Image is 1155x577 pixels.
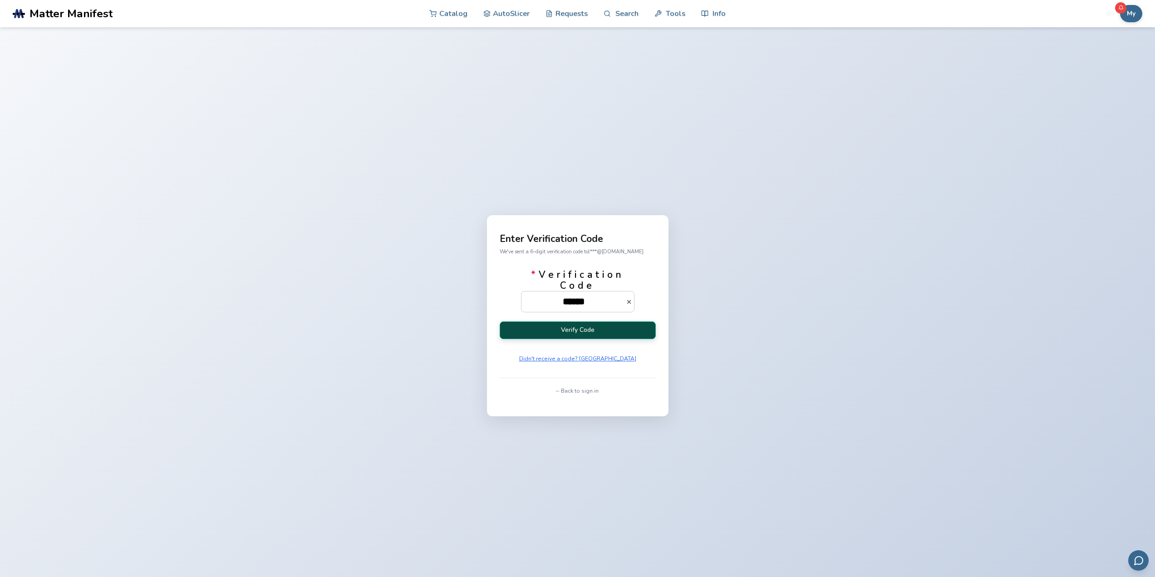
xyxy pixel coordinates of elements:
[500,247,656,256] p: We've sent a 6-digit verification code to l***@[DOMAIN_NAME]
[1128,550,1149,571] button: Send feedback via email
[29,7,113,20] span: Matter Manifest
[521,291,626,311] input: *Verification Code
[626,299,634,305] button: *Verification Code
[521,269,634,312] label: Verification Code
[516,352,639,365] button: Didn't receive a code? [GEOGRAPHIC_DATA]
[553,385,602,397] button: ← Back to sign in
[500,234,656,244] p: Enter Verification Code
[500,321,656,339] button: Verify Code
[1120,5,1142,22] button: My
